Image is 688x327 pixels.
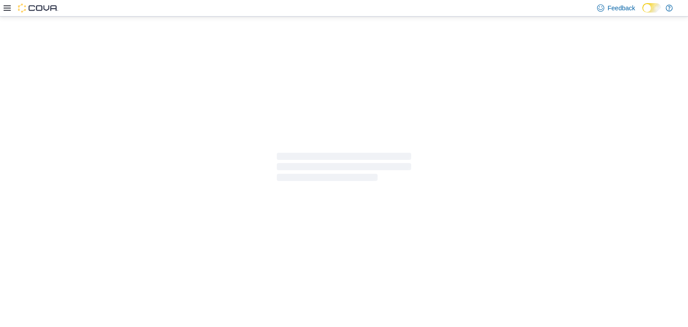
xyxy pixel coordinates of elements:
span: Feedback [608,4,635,13]
input: Dark Mode [642,3,661,13]
img: Cova [18,4,58,13]
span: Loading [277,155,411,183]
